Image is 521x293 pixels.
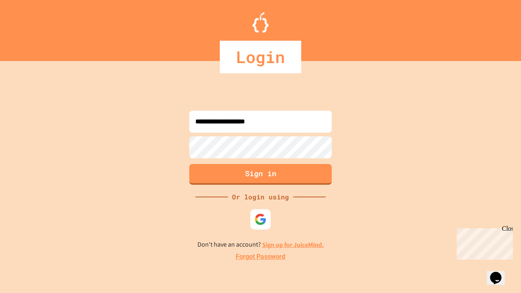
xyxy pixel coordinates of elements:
a: Sign up for JuiceMind. [262,241,324,249]
p: Don't have an account? [197,240,324,250]
button: Sign in [189,164,332,185]
iframe: chat widget [487,260,513,285]
div: Chat with us now!Close [3,3,56,52]
div: Login [220,41,301,73]
iframe: chat widget [453,225,513,260]
img: google-icon.svg [254,213,267,225]
a: Forgot Password [236,252,285,262]
img: Logo.svg [252,12,269,33]
div: Or login using [228,192,293,202]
